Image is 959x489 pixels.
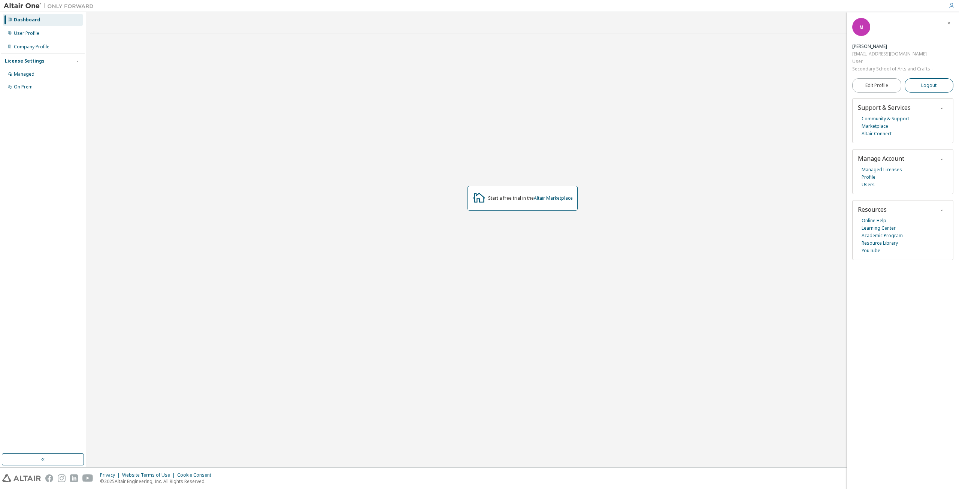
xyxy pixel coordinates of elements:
img: youtube.svg [82,474,93,482]
img: linkedin.svg [70,474,78,482]
div: Secondary School of Arts and Crafts - Bechyně. [852,65,933,73]
a: Edit Profile [852,78,901,93]
a: Learning Center [862,224,896,232]
a: Marketplace [862,123,888,130]
img: altair_logo.svg [2,474,41,482]
span: Resources [858,205,887,214]
div: Start a free trial in the [488,195,573,201]
div: Company Profile [14,44,49,50]
span: Support & Services [858,103,911,112]
a: Altair Connect [862,130,892,138]
a: YouTube [862,247,880,254]
img: Altair One [4,2,97,10]
span: Edit Profile [865,82,888,88]
button: Logout [905,78,954,93]
a: Managed Licenses [862,166,902,173]
a: Academic Program [862,232,903,239]
a: Profile [862,173,875,181]
span: Logout [921,82,937,89]
span: Manage Account [858,154,904,163]
div: Privacy [100,472,122,478]
a: Users [862,181,875,188]
div: Martin Šefl [852,43,933,50]
a: Online Help [862,217,886,224]
a: Community & Support [862,115,909,123]
a: Altair Marketplace [534,195,573,201]
img: facebook.svg [45,474,53,482]
div: Cookie Consent [177,472,216,478]
div: License Settings [5,58,45,64]
p: © 2025 Altair Engineering, Inc. All Rights Reserved. [100,478,216,485]
div: On Prem [14,84,33,90]
img: instagram.svg [58,474,66,482]
a: Resource Library [862,239,898,247]
div: Managed [14,71,34,77]
div: Website Terms of Use [122,472,177,478]
div: [EMAIL_ADDRESS][DOMAIN_NAME] [852,50,933,58]
div: User Profile [14,30,39,36]
span: M [859,24,863,30]
div: Dashboard [14,17,40,23]
div: User [852,58,933,65]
